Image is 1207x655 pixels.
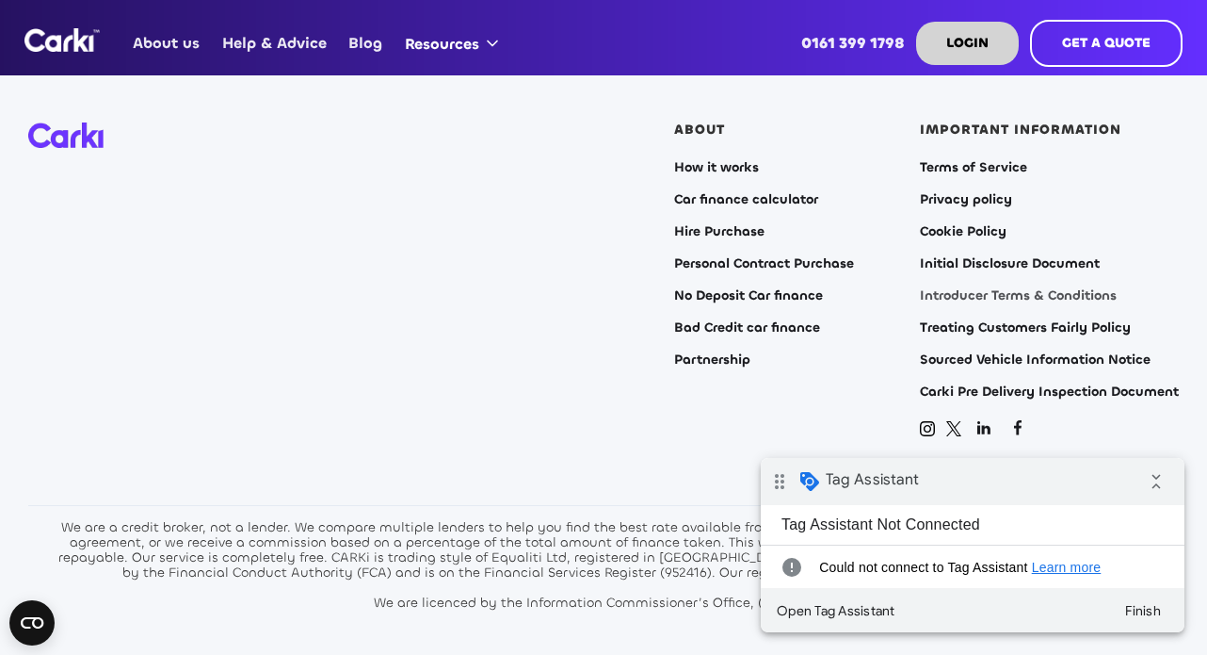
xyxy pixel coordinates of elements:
a: Sourced Vehicle Information Notice [920,352,1151,368]
a: Hire Purchase [674,224,764,239]
a: 0161 399 1798 [791,7,916,80]
a: LOGIN [916,22,1019,65]
strong: 0161 399 1798 [801,33,905,53]
a: Personal Contract Purchase [674,256,854,271]
button: Finish [348,136,416,170]
span: Could not connect to Tag Assistant [58,100,393,119]
div: Resources [405,34,479,55]
div: We are a credit broker, not a lender. We compare multiple lenders to help you find the best rate ... [53,520,1154,611]
a: home [24,28,100,52]
a: Partnership [674,352,750,368]
a: About us [122,7,211,80]
strong: GET A QUOTE [1062,34,1151,52]
a: How it works [674,160,759,175]
div: IMPORTANT INFORMATION [920,123,1121,138]
a: Blog [338,7,394,80]
a: No Deposit Car finance [674,288,823,303]
a: Learn more [271,102,341,117]
button: Open CMP widget [9,600,55,646]
a: Terms of Service [920,160,1027,175]
a: Privacy policy [920,192,1012,207]
img: Carki logo [28,123,104,148]
div: ABOUT [674,123,725,138]
div: Resources [394,8,517,79]
a: Help & Advice [211,7,337,80]
a: GET A QUOTE [1030,20,1183,67]
a: Treating Customers Fairly Policy [920,320,1131,336]
img: Logo [24,28,100,52]
a: Carki Pre Delivery Inspection Document [920,385,1179,400]
i: error [15,90,46,128]
strong: LOGIN [946,34,989,52]
i: Collapse debug badge [377,5,414,42]
a: Introducer Terms & Conditions [920,288,1117,303]
a: Car finance calculator [674,192,818,207]
a: Initial Disclosure Document [920,256,1100,271]
a: Bad Credit car finance [674,320,820,336]
button: Open Tag Assistant [8,136,143,170]
span: Tag Assistant [65,12,158,31]
a: Cookie Policy [920,224,1006,239]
